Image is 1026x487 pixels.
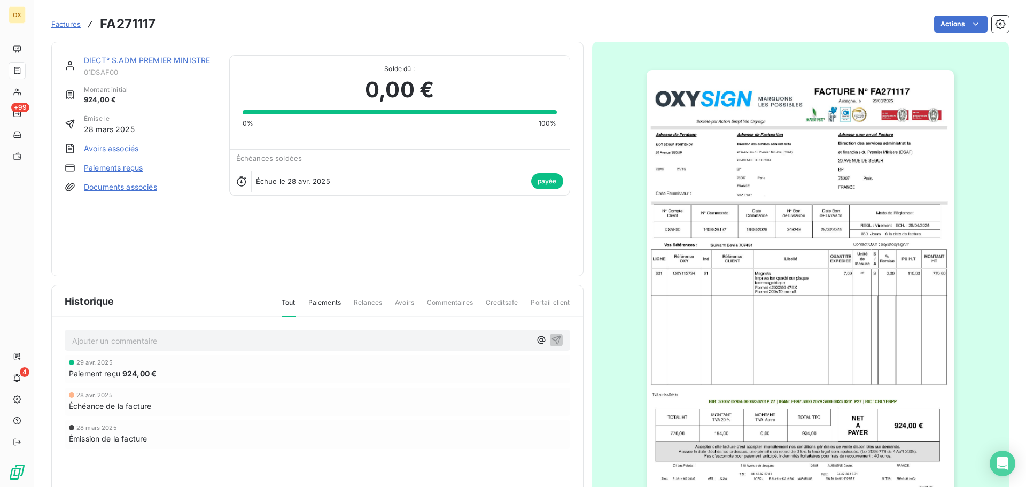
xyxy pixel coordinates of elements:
[9,105,25,122] a: +99
[84,163,143,173] a: Paiements reçus
[100,14,156,34] h3: FA271117
[282,298,296,317] span: Tout
[9,463,26,481] img: Logo LeanPay
[9,6,26,24] div: OX
[84,68,216,76] span: 01DSAF00
[84,143,138,154] a: Avoirs associés
[365,74,434,106] span: 0,00 €
[84,114,135,123] span: Émise le
[427,298,473,316] span: Commentaires
[69,400,151,412] span: Échéance de la facture
[76,359,113,366] span: 29 avr. 2025
[69,433,147,444] span: Émission de la facture
[486,298,518,316] span: Creditsafe
[395,298,414,316] span: Avoirs
[20,367,29,377] span: 4
[531,298,570,316] span: Portail client
[76,392,113,398] span: 28 avr. 2025
[84,56,210,65] a: DIECT° S.ADM PREMIER MINISTRE
[243,64,557,74] span: Solde dû :
[934,16,988,33] button: Actions
[51,20,81,28] span: Factures
[84,95,128,105] span: 924,00 €
[354,298,382,316] span: Relances
[308,298,341,316] span: Paiements
[84,182,157,192] a: Documents associés
[539,119,557,128] span: 100%
[531,173,563,189] span: payée
[11,103,29,112] span: +99
[65,294,114,308] span: Historique
[236,154,302,163] span: Échéances soldées
[84,123,135,135] span: 28 mars 2025
[51,19,81,29] a: Factures
[990,451,1015,476] div: Open Intercom Messenger
[256,177,330,185] span: Échue le 28 avr. 2025
[69,368,120,379] span: Paiement reçu
[84,85,128,95] span: Montant initial
[76,424,117,431] span: 28 mars 2025
[243,119,253,128] span: 0%
[122,368,157,379] span: 924,00 €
